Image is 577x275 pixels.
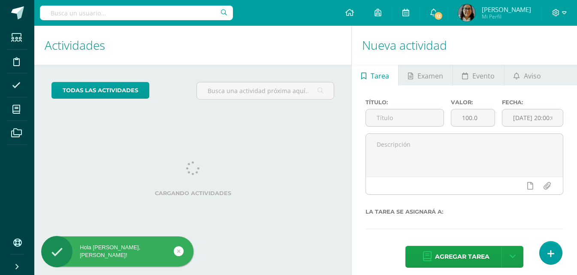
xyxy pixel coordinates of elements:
label: Cargando actividades [51,190,334,196]
h1: Nueva actividad [362,26,567,65]
a: Evento [453,65,504,85]
input: Fecha de entrega [502,109,563,126]
input: Busca una actividad próxima aquí... [197,82,334,99]
a: Aviso [504,65,550,85]
span: Mi Perfil [482,13,531,20]
a: Examen [399,65,452,85]
span: Aviso [524,66,541,86]
img: 23d0ae235d7beccb18ed4a1acd7fe956.png [458,4,475,21]
input: Título [366,109,444,126]
label: Fecha: [502,99,563,106]
span: Tarea [371,66,389,86]
a: todas las Actividades [51,82,149,99]
a: Tarea [352,65,398,85]
input: Busca un usuario... [40,6,233,20]
label: Título: [366,99,444,106]
h1: Actividades [45,26,341,65]
span: Examen [417,66,443,86]
span: 12 [434,11,443,21]
label: Valor: [451,99,495,106]
div: Hola [PERSON_NAME], [PERSON_NAME]! [41,244,193,259]
span: [PERSON_NAME] [482,5,531,14]
span: Evento [472,66,495,86]
input: Puntos máximos [451,109,495,126]
span: Agregar tarea [435,246,489,267]
label: La tarea se asignará a: [366,209,563,215]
